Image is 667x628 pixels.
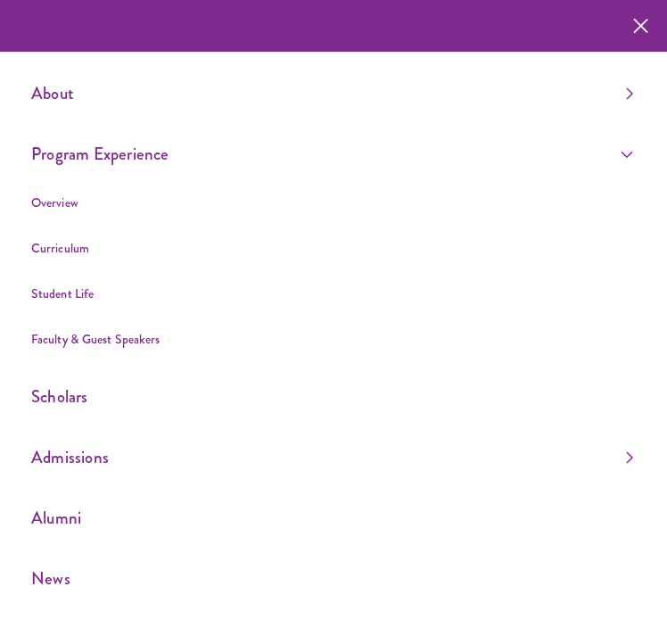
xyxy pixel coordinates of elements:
[31,239,89,257] a: Curriculum
[31,442,633,472] a: Admissions
[31,194,78,211] a: Overview
[31,382,633,411] a: Scholars
[31,285,94,302] a: Student Life
[31,330,160,348] a: Faculty & Guest Speakers
[31,78,633,108] a: About
[31,139,633,169] a: Program Experience
[31,564,633,593] a: News
[31,503,633,533] a: Alumni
